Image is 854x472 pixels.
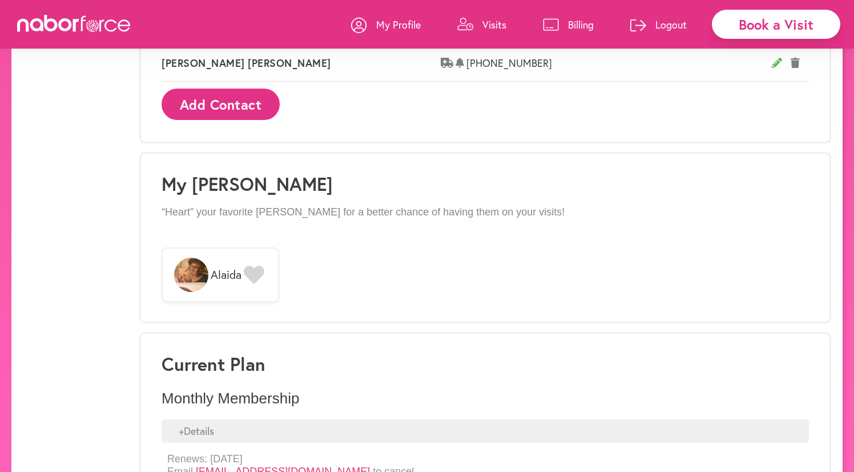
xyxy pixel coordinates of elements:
p: Visits [482,18,506,31]
p: Monthly Membership [162,390,809,407]
button: Add Contact [162,89,280,120]
span: [PERSON_NAME] [PERSON_NAME] [162,57,441,70]
span: Alaida [211,268,241,282]
p: Billing [568,18,594,31]
a: Billing [543,7,594,42]
a: Visits [457,7,506,42]
div: + Details [162,419,809,443]
span: [PHONE_NUMBER] [466,57,772,70]
h3: Current Plan [162,353,809,375]
img: K6gKoe8pR0aEWkoWOJTI [174,258,208,292]
p: “Heart” your favorite [PERSON_NAME] for a better chance of having them on your visits! [162,206,809,219]
div: Book a Visit [712,10,840,39]
a: Logout [630,7,687,42]
h1: My [PERSON_NAME] [162,173,809,195]
p: My Profile [376,18,421,31]
p: Logout [655,18,687,31]
a: My Profile [351,7,421,42]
